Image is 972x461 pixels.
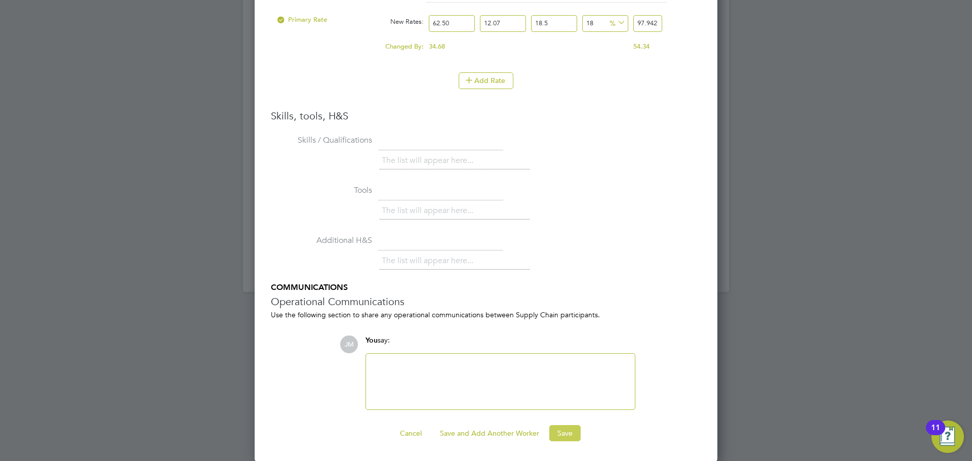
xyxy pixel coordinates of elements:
div: Changed By: [273,37,426,56]
h3: Operational Communications [271,295,701,308]
label: Additional H&S [271,235,372,246]
h3: Skills, tools, H&S [271,109,701,122]
span: You [366,336,378,345]
h5: COMMUNICATIONS [271,282,701,293]
span: 34.68 [429,42,445,51]
li: The list will appear here... [382,154,477,167]
label: Skills / Qualifications [271,135,372,146]
span: % [606,17,627,28]
button: Open Resource Center, 11 new notifications [931,421,964,453]
button: Add Rate [459,72,513,89]
button: Save and Add Another Worker [432,425,547,441]
div: say: [366,336,635,353]
span: 54.34 [633,42,650,51]
div: Use the following section to share any operational communications between Supply Chain participants. [271,310,701,319]
li: The list will appear here... [382,254,477,268]
button: Save [549,425,581,441]
div: 11 [931,428,940,441]
div: New Rates: [376,12,427,31]
span: JM [340,336,358,353]
li: The list will appear here... [382,204,477,218]
span: Primary Rate [276,15,327,24]
label: Tools [271,185,372,196]
button: Cancel [392,425,430,441]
